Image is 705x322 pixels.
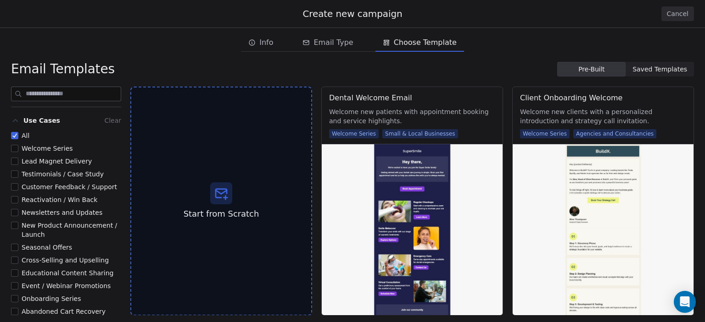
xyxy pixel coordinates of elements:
span: Clear [104,117,121,124]
div: Open Intercom Messenger [674,291,696,313]
span: Reactivation / Win Back [22,196,97,203]
span: All [22,132,29,139]
button: Testimonials / Case Study [11,169,18,179]
span: Event / Webinar Promotions [22,282,111,289]
button: Lead Magnet Delivery [11,157,18,166]
div: email creation steps [241,33,464,52]
span: Use Cases [23,116,60,125]
span: Welcome new clients with a personalized introduction and strategy call invitation. [520,107,686,126]
button: New Product Announcement / Launch [11,221,18,230]
span: Testimonials / Case Study [22,170,104,178]
button: Newsletters and Updates [11,208,18,217]
span: Saved Templates [632,65,687,74]
span: Welcome Series [22,145,73,152]
span: Lead Magnet Delivery [22,158,92,165]
span: Welcome Series [520,129,570,138]
span: Email Templates [11,61,115,77]
span: Newsletters and Updates [22,209,102,216]
button: Customer Feedback / Support [11,182,18,191]
button: Reactivation / Win Back [11,195,18,204]
span: Educational Content Sharing [22,269,114,277]
span: Small & Local Businesses [382,129,458,138]
span: Welcome new patients with appointment booking and service highlights. [329,107,495,126]
button: Educational Content Sharing [11,268,18,278]
span: Cross-Selling and Upselling [22,257,109,264]
span: Email Type [313,37,353,48]
span: Info [259,37,273,48]
button: Cancel [661,6,694,21]
span: Choose Template [394,37,457,48]
span: Customer Feedback / Support [22,183,117,191]
span: Onboarding Series [22,295,81,302]
span: Abandoned Cart Recovery [22,308,106,315]
span: Agencies and Consultancies [573,129,656,138]
button: Abandoned Cart Recovery [11,307,18,316]
button: Welcome Series [11,144,18,153]
button: Clear [104,115,121,126]
button: Onboarding Series [11,294,18,303]
span: Start from Scratch [184,208,259,220]
div: Client Onboarding Welcome [520,93,622,104]
span: New Product Announcement / Launch [22,222,117,238]
button: All [11,131,18,140]
button: Event / Webinar Promotions [11,281,18,290]
span: Seasonal Offers [22,244,72,251]
button: Cross-Selling and Upselling [11,256,18,265]
div: Dental Welcome Email [329,93,412,104]
button: Use CasesClear [11,113,121,131]
div: Create new campaign [11,7,694,20]
button: Seasonal Offers [11,243,18,252]
span: Welcome Series [329,129,379,138]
